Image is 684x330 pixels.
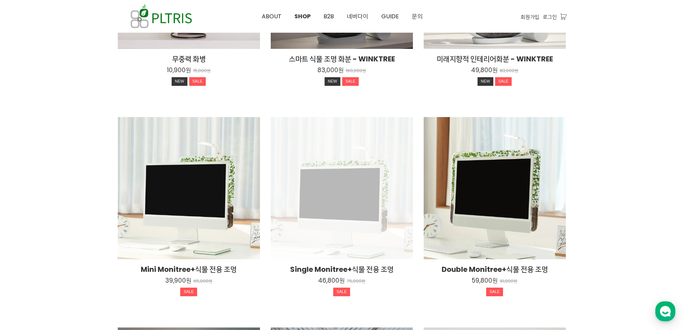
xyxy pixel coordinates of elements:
span: 설정 [111,238,120,244]
a: 스마트 식물 조명 화분 - WINKTREE 83,000원 160,000원 NEWSALE [271,54,413,88]
p: 49,800원 [471,66,498,74]
p: 59,800원 [472,276,498,284]
div: SALE [495,77,512,86]
h2: 미래지향적 인테리어화분 - WINKTREE [424,54,566,64]
span: 홈 [23,238,27,244]
div: SALE [180,288,197,296]
a: 대화 [47,228,93,246]
a: Double Monitree+식물 전용 조명 59,800원 91,000원 SALE [424,264,566,298]
a: SHOP [288,0,317,33]
div: NEW [172,77,187,86]
div: NEW [325,77,340,86]
p: 160,000원 [346,68,366,74]
a: 네버다이 [340,0,375,33]
a: 문의 [405,0,429,33]
p: 39,900원 [165,276,191,284]
span: ABOUT [262,12,281,20]
a: 회원가입 [521,13,539,21]
h2: 스마트 식물 조명 화분 - WINKTREE [271,54,413,64]
p: 91,000원 [500,279,517,284]
a: Mini Monitree+식물 전용 조명 39,900원 65,000원 SALE [118,264,260,298]
p: 75,000원 [347,279,366,284]
a: ABOUT [255,0,288,33]
a: 무중력 화병 10,900원 15,000원 NEWSALE [118,54,260,88]
p: 65,000원 [194,279,213,284]
h2: 무중력 화병 [118,54,260,64]
span: SHOP [294,12,311,20]
div: SALE [486,288,503,296]
a: 미래지향적 인테리어화분 - WINKTREE 49,800원 83,000원 NEWSALE [424,54,566,88]
p: 46,800원 [318,276,345,284]
p: 83,000원 [500,68,518,74]
span: 대화 [66,239,74,245]
span: B2B [324,12,334,20]
div: SALE [189,77,206,86]
p: 15,000원 [193,68,211,74]
a: 설정 [93,228,138,246]
a: Single Monitree+식물 전용 조명 46,800원 75,000원 SALE [271,264,413,298]
span: GUIDE [381,12,399,20]
span: 문의 [412,12,423,20]
a: B2B [317,0,340,33]
p: 83,000원 [317,66,344,74]
h2: Double Monitree+식물 전용 조명 [424,264,566,274]
a: 로그인 [543,13,557,21]
div: NEW [478,77,493,86]
h2: Mini Monitree+식물 전용 조명 [118,264,260,274]
span: 네버다이 [347,12,368,20]
div: SALE [342,77,359,86]
a: GUIDE [375,0,405,33]
p: 10,900원 [167,66,191,74]
div: SALE [333,288,350,296]
h2: Single Monitree+식물 전용 조명 [271,264,413,274]
a: 홈 [2,228,47,246]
